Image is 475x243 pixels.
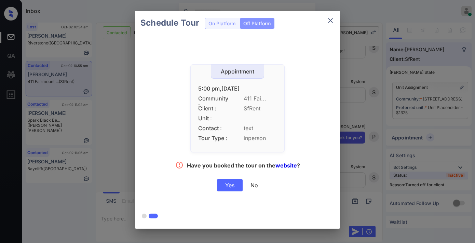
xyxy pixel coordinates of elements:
[198,135,229,141] span: Tour Type :
[198,105,229,112] span: Client :
[250,182,258,189] div: No
[217,179,243,191] div: Yes
[275,162,297,169] a: website
[244,105,277,112] span: SfRent
[198,85,277,92] div: 5:00 pm,[DATE]
[244,125,277,132] span: text
[135,11,205,35] h2: Schedule Tour
[198,95,229,102] span: Community :
[244,135,277,141] span: inperson
[244,95,277,102] span: 411 Fai...
[187,162,300,171] div: Have you booked the tour on the ?
[198,125,229,132] span: Contact :
[198,115,229,122] span: Unit :
[211,68,264,75] div: Appointment
[324,14,337,27] button: close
